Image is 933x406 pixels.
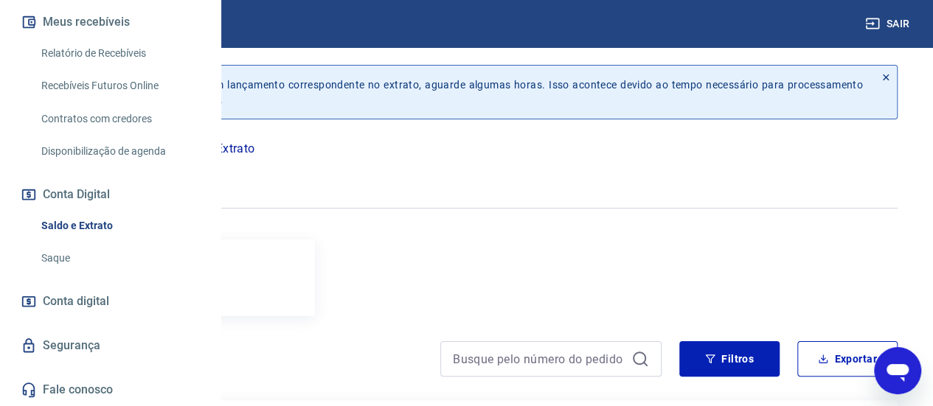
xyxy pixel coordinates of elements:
[18,285,203,318] a: Conta digital
[18,6,203,38] button: Meus recebíveis
[35,211,203,241] a: Saldo e Extrato
[80,77,863,107] p: Se o saldo aumentar sem um lançamento correspondente no extrato, aguarde algumas horas. Isso acon...
[35,243,203,273] a: Saque
[35,38,203,69] a: Relatório de Recebíveis
[35,136,203,167] a: Disponibilização de agenda
[35,347,423,377] h4: Extrato
[862,10,915,38] button: Sair
[43,291,109,312] span: Conta digital
[18,329,203,362] a: Segurança
[679,341,780,377] button: Filtros
[453,348,625,370] input: Busque pelo número do pedido
[18,374,203,406] a: Fale conosco
[35,104,203,134] a: Contratos com credores
[35,71,203,101] a: Recebíveis Futuros Online
[874,347,921,394] iframe: Botão para abrir a janela de mensagens
[18,178,203,211] button: Conta Digital
[797,341,898,377] button: Exportar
